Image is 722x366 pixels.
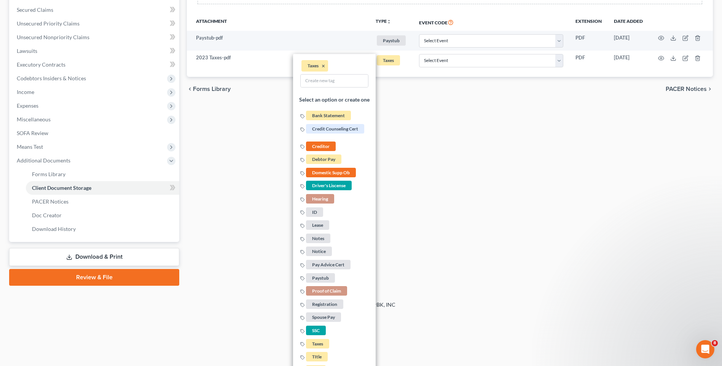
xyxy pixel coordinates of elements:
span: SOFA Review [17,130,48,136]
a: Unsecured Nonpriority Claims [11,30,179,44]
span: ID [306,207,323,217]
a: Registration [300,301,344,307]
th: Event Code [413,13,569,31]
a: Pay Advice Cert [300,261,352,267]
span: Hearing [306,194,334,204]
span: Executory Contracts [17,61,65,68]
a: Download & Print [9,248,179,266]
span: Codebtors Insiders & Notices [17,75,86,81]
span: Driver's Liscense [306,181,352,190]
td: Paystub-pdf [187,31,369,51]
span: Download History [32,226,76,232]
span: TItle [306,352,328,361]
td: 2023 Taxes-pdf [187,51,369,70]
a: Taxes [300,340,330,347]
span: Forms Library [193,86,231,92]
span: Lease [306,220,329,230]
a: Bank Statement [300,112,352,118]
a: Lawsuits [11,44,179,58]
a: Spouse Pay [300,313,342,320]
span: Credit Counseling Cert [306,124,364,134]
span: Pay Advice Cert [306,260,351,269]
span: Notice [306,247,332,256]
span: Unsecured Priority Claims [17,20,80,27]
th: Date added [608,13,649,31]
a: Lease [300,221,330,228]
div: 2025 © NextChapterBK, INC [144,301,578,315]
a: Client Document Storage [26,181,179,195]
a: PACER Notices [26,195,179,208]
span: Spouse Pay [306,312,341,322]
span: Creditor [306,142,336,151]
a: TItle [300,353,329,360]
a: Credit Counseling Cert [300,125,365,132]
span: Doc Creator [32,212,62,218]
a: Secured Claims [11,3,179,17]
a: Doc Creator [26,208,179,222]
li: Select an option or create one [293,91,376,109]
a: Executory Contracts [11,58,179,72]
a: ID [300,208,324,215]
i: chevron_left [187,86,193,92]
span: Taxes [377,55,400,65]
span: Unsecured Nonpriority Claims [17,34,89,40]
a: Paystub [300,274,336,281]
span: Proof of Claim [306,286,347,296]
span: PACER Notices [666,86,707,92]
span: Notes [306,234,330,243]
button: × [322,63,325,70]
a: Unsecured Priority Claims [11,17,179,30]
a: Download History [26,222,179,236]
span: Paystub [377,35,406,46]
span: Means Test [17,143,43,150]
span: Taxes [306,339,329,348]
a: SOFA Review [11,126,179,140]
a: SSC [300,327,327,333]
i: unfold_more [387,19,391,24]
button: chevron_left Forms Library [187,86,231,92]
button: TYPEunfold_more [376,19,391,24]
span: SSC [306,326,326,335]
span: Miscellaneous [17,116,51,123]
span: Debtor Pay [306,154,341,164]
a: Notes [300,235,332,241]
span: Lawsuits [17,48,37,54]
span: Paystub [306,273,335,283]
a: Review & File [9,269,179,286]
span: Expenses [17,102,38,109]
td: [DATE] [608,51,649,70]
td: [DATE] [608,31,649,51]
a: Domestic Supp Ob [300,169,357,175]
span: PACER Notices [32,198,69,205]
a: Paystub [376,34,407,47]
th: Attachment [187,13,369,31]
a: Proof of Claim [300,287,348,294]
button: PACER Notices chevron_right [666,86,713,92]
span: Additional Documents [17,157,70,164]
a: Hearing [300,195,335,202]
td: PDF [569,31,608,51]
td: PDF [569,51,608,70]
a: Notice [300,248,333,254]
a: Creditor [300,143,337,149]
span: 8 [712,340,718,346]
a: Driver's Liscense [300,182,353,188]
i: chevron_right [707,86,713,92]
input: Create new tag [301,75,368,87]
iframe: Intercom live chat [696,340,714,358]
th: Extension [569,13,608,31]
span: Secured Claims [17,6,53,13]
a: Forms Library [26,167,179,181]
li: Taxes [301,60,328,72]
span: Domestic Supp Ob [306,168,356,177]
a: Taxes [376,54,407,67]
span: Client Document Storage [32,185,91,191]
span: Bank Statement [306,111,351,120]
span: Forms Library [32,171,65,177]
span: Income [17,89,34,95]
a: Debtor Pay [300,156,343,162]
span: Registration [306,299,343,309]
